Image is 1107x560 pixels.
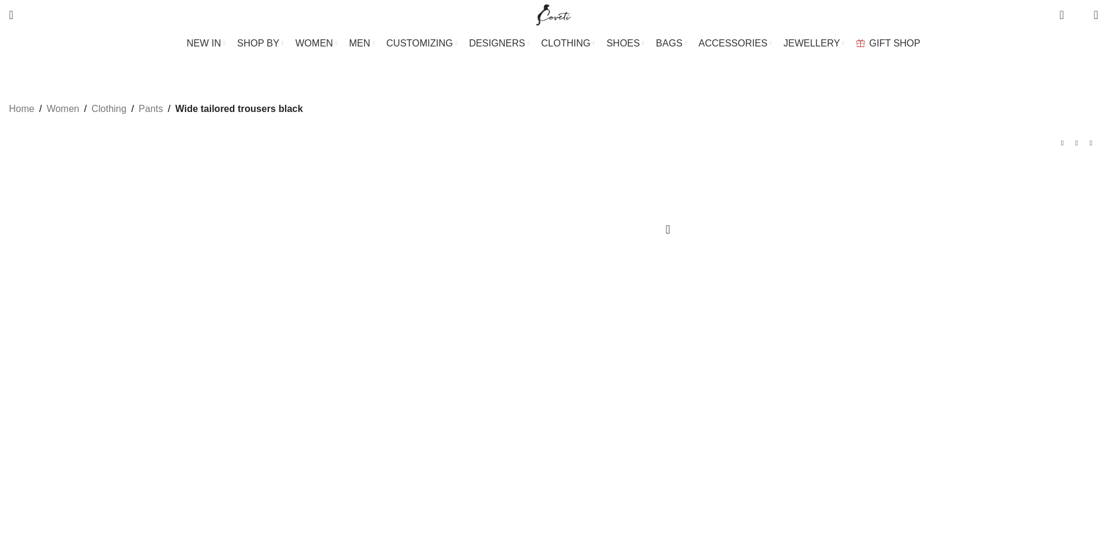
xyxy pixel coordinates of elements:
[3,32,1104,55] div: Main navigation
[91,101,126,117] a: Clothing
[469,38,525,49] span: DESIGNERS
[541,38,591,49] span: CLOTHING
[783,32,844,55] a: JEWELLERY
[3,3,19,27] a: Search
[46,101,79,117] a: Women
[699,32,772,55] a: ACCESSORIES
[541,32,595,55] a: CLOTHING
[469,32,529,55] a: DESIGNERS
[656,32,686,55] a: BAGS
[783,38,840,49] span: JEWELLERY
[237,38,280,49] span: SHOP BY
[699,38,768,49] span: ACCESSORIES
[1075,12,1084,21] span: 0
[856,39,865,47] img: GiftBag
[1084,136,1098,150] a: Next product
[1053,3,1069,27] a: 0
[9,101,35,117] a: Home
[9,101,303,117] nav: Breadcrumb
[1055,136,1069,150] a: Previous product
[175,101,303,117] span: Wide tailored trousers black
[534,9,573,19] a: Site logo
[187,32,225,55] a: NEW IN
[349,32,374,55] a: MEN
[237,32,284,55] a: SHOP BY
[139,101,163,117] a: Pants
[606,32,644,55] a: SHOES
[869,38,920,49] span: GIFT SHOP
[856,32,920,55] a: GIFT SHOP
[386,38,453,49] span: CUSTOMIZING
[187,38,221,49] span: NEW IN
[1073,3,1085,27] div: My Wishlist
[1061,6,1069,15] span: 0
[606,38,640,49] span: SHOES
[296,32,337,55] a: WOMEN
[349,38,371,49] span: MEN
[296,38,333,49] span: WOMEN
[386,32,457,55] a: CUSTOMIZING
[656,38,682,49] span: BAGS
